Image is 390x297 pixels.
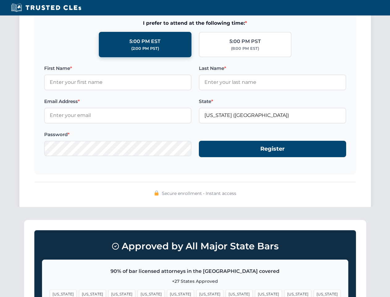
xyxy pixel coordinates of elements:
[44,65,191,72] label: First Name
[199,108,346,123] input: Florida (FL)
[229,37,261,45] div: 5:00 PM PST
[44,131,191,138] label: Password
[42,238,348,255] h3: Approved by All Major State Bars
[199,98,346,105] label: State
[231,45,259,52] div: (8:00 PM EST)
[129,37,161,45] div: 5:00 PM EST
[50,267,341,275] p: 90% of bar licensed attorneys in the [GEOGRAPHIC_DATA] covered
[44,75,191,90] input: Enter your first name
[44,108,191,123] input: Enter your email
[154,191,159,196] img: 🔒
[162,190,236,197] span: Secure enrollment • Instant access
[131,45,159,52] div: (2:00 PM PST)
[50,278,341,285] p: +27 States Approved
[199,65,346,72] label: Last Name
[44,19,346,27] span: I prefer to attend at the following time:
[199,75,346,90] input: Enter your last name
[44,98,191,105] label: Email Address
[9,3,83,12] img: Trusted CLEs
[199,141,346,157] button: Register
